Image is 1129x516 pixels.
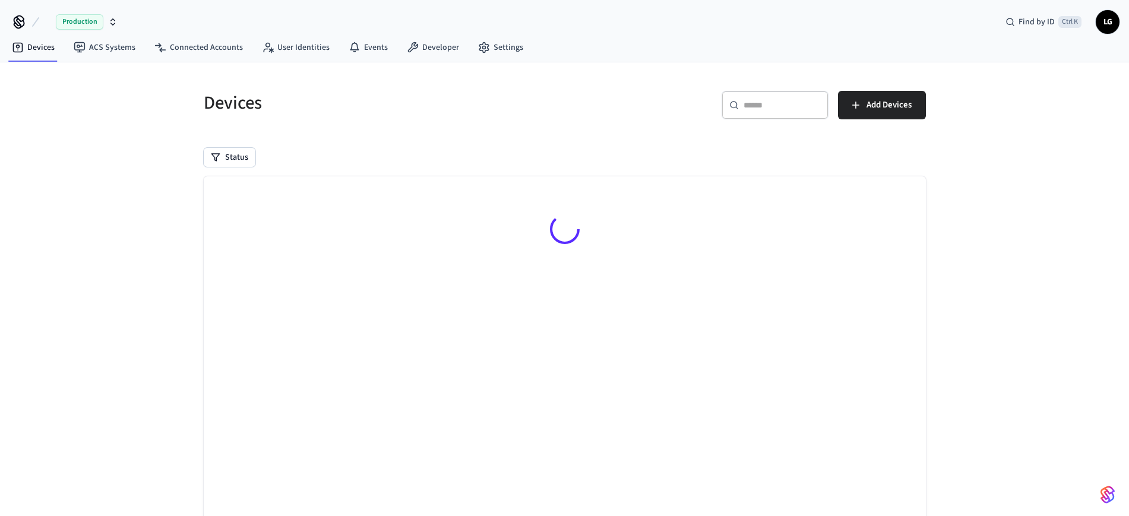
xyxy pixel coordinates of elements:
[1058,16,1081,28] span: Ctrl K
[1019,16,1055,28] span: Find by ID
[838,91,926,119] button: Add Devices
[339,37,397,58] a: Events
[1097,11,1118,33] span: LG
[866,97,912,113] span: Add Devices
[469,37,533,58] a: Settings
[1100,485,1115,504] img: SeamLogoGradient.69752ec5.svg
[204,148,255,167] button: Status
[996,11,1091,33] div: Find by IDCtrl K
[204,91,558,115] h5: Devices
[64,37,145,58] a: ACS Systems
[1096,10,1119,34] button: LG
[397,37,469,58] a: Developer
[252,37,339,58] a: User Identities
[2,37,64,58] a: Devices
[56,14,103,30] span: Production
[145,37,252,58] a: Connected Accounts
